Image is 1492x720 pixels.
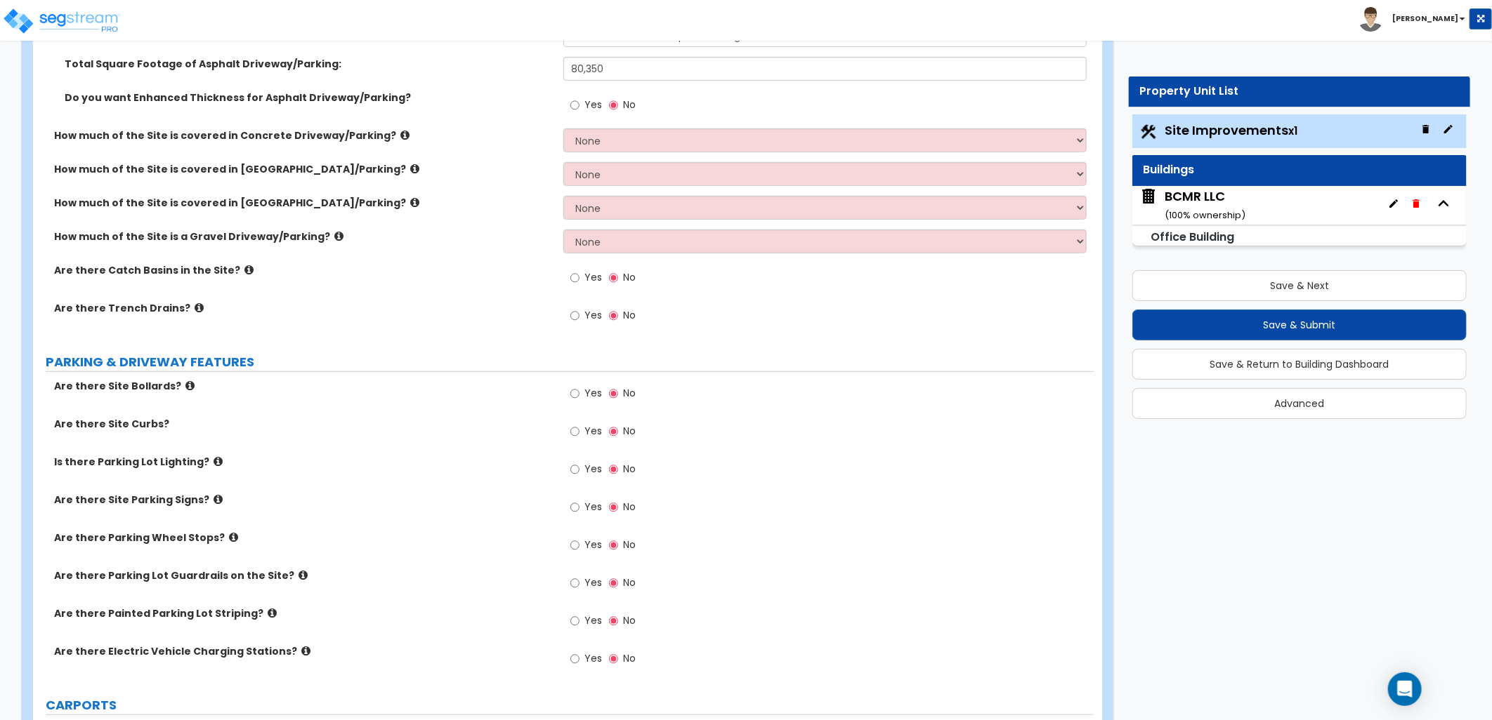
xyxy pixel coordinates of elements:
span: Yes [584,308,602,322]
b: [PERSON_NAME] [1392,13,1458,24]
i: click for more info! [268,608,277,618]
input: No [609,500,618,515]
span: No [623,613,636,627]
input: No [609,613,618,629]
span: No [623,575,636,589]
button: Save & Submit [1132,309,1467,340]
input: No [609,270,618,286]
span: No [623,500,636,514]
span: No [623,308,636,322]
label: How much of the Site is covered in Concrete Driveway/Parking? [54,128,553,142]
label: PARKING & DRIVEWAY FEATURES [46,353,1094,371]
small: ( 100 % ownership) [1165,208,1245,222]
label: Are there Site Parking Signs? [54,493,553,507]
label: Are there Site Curbs? [54,417,553,431]
span: Yes [584,651,602,665]
i: click for more info! [214,456,223,467]
div: Property Unit List [1139,84,1460,100]
input: No [609,538,618,553]
span: No [623,98,636,112]
label: Are there Parking Wheel Stops? [54,531,553,545]
i: click for more info! [410,164,419,174]
i: click for more info! [185,380,195,391]
label: How much of the Site is covered in [GEOGRAPHIC_DATA]/Parking? [54,162,553,176]
input: No [609,386,618,401]
input: Yes [570,308,580,324]
input: No [609,98,618,113]
i: click for more info! [229,532,238,542]
i: click for more info! [244,265,254,275]
span: No [623,386,636,400]
label: Do you want Enhanced Thickness for Asphalt Driveway/Parking? [65,91,553,105]
img: avatar.png [1359,7,1383,32]
small: Office Building [1151,229,1234,245]
img: building.svg [1139,187,1158,206]
input: Yes [570,270,580,286]
input: Yes [570,651,580,667]
button: Save & Return to Building Dashboard [1132,349,1467,380]
span: BCMR LLC [1139,187,1245,223]
i: click for more info! [299,570,308,580]
span: Yes [584,575,602,589]
input: Yes [570,424,580,439]
input: No [609,575,618,591]
span: Yes [584,386,602,400]
input: Yes [570,575,580,591]
label: Are there Painted Parking Lot Striping? [54,606,553,620]
div: BCMR LLC [1165,187,1245,223]
i: click for more info! [410,197,419,208]
label: Are there Parking Lot Guardrails on the Site? [54,568,553,582]
span: No [623,651,636,665]
label: Are there Catch Basins in the Site? [54,263,553,277]
input: No [609,462,618,477]
input: Yes [570,500,580,515]
label: Is there Parking Lot Lighting? [54,455,553,469]
input: No [609,424,618,439]
small: x1 [1288,124,1297,138]
span: No [623,538,636,552]
i: click for more info! [301,646,310,656]
button: Save & Next [1132,270,1467,301]
span: Yes [584,462,602,476]
span: Yes [584,98,602,112]
span: No [623,424,636,438]
label: How much of the Site is covered in [GEOGRAPHIC_DATA]/Parking? [54,196,553,210]
label: CARPORTS [46,696,1094,714]
span: Site Improvements [1165,121,1297,139]
span: No [623,270,636,284]
label: Are there Site Bollards? [54,379,553,393]
img: Construction.png [1139,123,1158,141]
span: Yes [584,500,602,514]
span: Yes [584,270,602,284]
i: click for more info! [334,231,343,241]
input: No [609,651,618,667]
label: Are there Trench Drains? [54,301,553,315]
button: Advanced [1132,388,1467,419]
input: Yes [570,462,580,477]
div: Open Intercom Messenger [1388,672,1422,706]
i: click for more info! [400,130,410,140]
span: Yes [584,613,602,627]
input: No [609,308,618,324]
label: How much of the Site is a Gravel Driveway/Parking? [54,229,553,244]
label: Total Square Footage of Asphalt Driveway/Parking: [65,57,553,71]
input: Yes [570,98,580,113]
i: click for more info! [214,494,223,505]
i: click for more info! [195,302,204,313]
input: Yes [570,613,580,629]
div: Buildings [1143,162,1456,178]
span: No [623,462,636,476]
input: Yes [570,538,580,553]
input: Yes [570,386,580,401]
label: Are there Electric Vehicle Charging Stations? [54,644,553,658]
span: Yes [584,424,602,438]
span: Yes [584,538,602,552]
img: logo_pro_r.png [2,7,122,35]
